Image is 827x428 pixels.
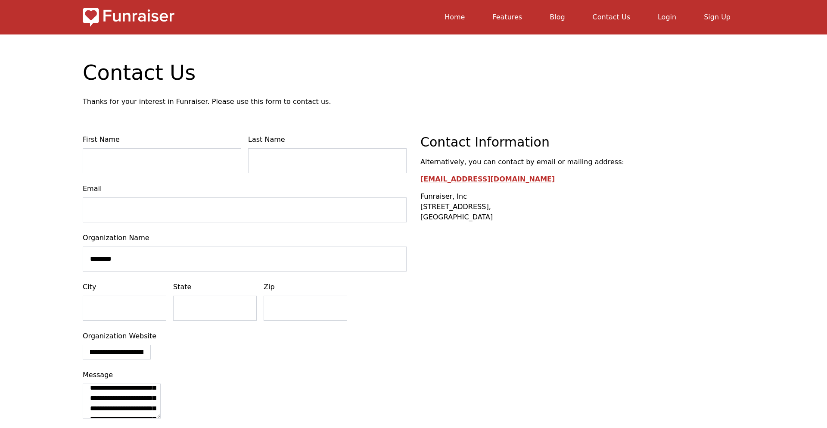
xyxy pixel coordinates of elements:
[593,13,630,21] a: Contact Us
[445,13,465,21] a: Home
[83,282,166,292] label: City
[248,134,407,145] label: Last Name
[658,13,676,21] a: Login
[420,191,744,222] p: [STREET_ADDRESS], [GEOGRAPHIC_DATA]
[420,134,744,150] h2: Contact Information
[704,13,731,21] a: Sign Up
[83,331,407,341] label: Organization Website
[83,7,174,28] img: Logo
[173,282,257,292] label: State
[181,7,744,28] nav: main
[420,157,744,167] p: Alternatively, you can contact by email or mailing address:
[264,282,347,292] label: Zip
[83,370,407,380] label: Message
[492,13,522,21] a: Features
[83,184,407,194] label: Email
[83,97,744,107] p: Thanks for your interest in Funraiser. Please use this form to contact us.
[550,13,565,21] a: Blog
[83,62,744,83] h1: Contact Us
[83,233,407,243] label: Organization Name
[83,134,241,145] label: First Name
[420,192,467,200] strong: Funraiser, Inc
[420,175,555,183] a: [EMAIL_ADDRESS][DOMAIN_NAME]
